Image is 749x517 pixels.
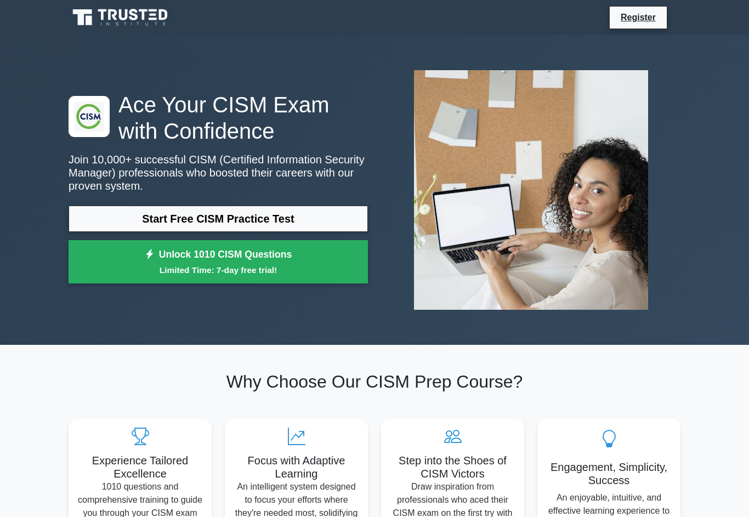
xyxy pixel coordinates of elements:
[69,153,368,192] p: Join 10,000+ successful CISM (Certified Information Security Manager) professionals who boosted t...
[69,206,368,232] a: Start Free CISM Practice Test
[69,92,368,144] h1: Ace Your CISM Exam with Confidence
[82,264,354,276] small: Limited Time: 7-day free trial!
[390,454,515,480] h5: Step into the Shoes of CISM Victors
[546,461,672,487] h5: Engagement, Simplicity, Success
[69,371,680,392] h2: Why Choose Our CISM Prep Course?
[234,454,359,480] h5: Focus with Adaptive Learning
[77,454,203,480] h5: Experience Tailored Excellence
[614,10,662,24] a: Register
[69,240,368,284] a: Unlock 1010 CISM QuestionsLimited Time: 7-day free trial!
